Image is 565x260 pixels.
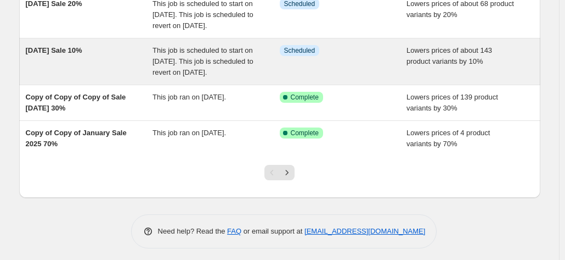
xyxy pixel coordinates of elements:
span: This job ran on [DATE]. [152,93,226,101]
span: Lowers prices of about 143 product variants by 10% [406,46,492,65]
span: Copy of Copy of January Sale 2025 70% [26,129,127,148]
button: Next [279,165,295,180]
span: This job is scheduled to start on [DATE]. This job is scheduled to revert on [DATE]. [152,46,253,76]
span: Complete [291,93,319,102]
a: [EMAIL_ADDRESS][DOMAIN_NAME] [304,227,425,235]
span: Scheduled [284,46,315,55]
a: FAQ [227,227,241,235]
span: Complete [291,129,319,137]
span: Copy of Copy of Copy of Sale [DATE] 30% [26,93,126,112]
span: Lowers prices of 139 product variants by 30% [406,93,498,112]
span: Need help? Read the [158,227,228,235]
nav: Pagination [264,165,295,180]
span: This job ran on [DATE]. [152,129,226,137]
span: or email support at [241,227,304,235]
span: Lowers prices of 4 product variants by 70% [406,129,490,148]
span: [DATE] Sale 10% [26,46,82,54]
